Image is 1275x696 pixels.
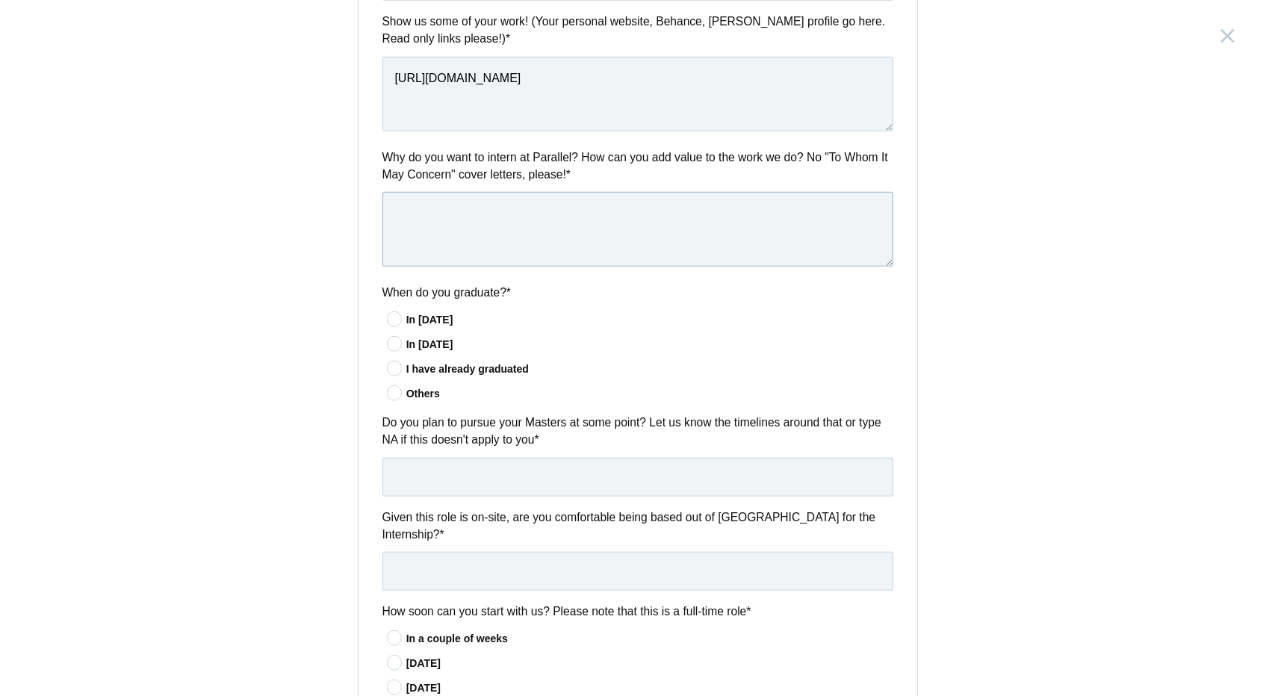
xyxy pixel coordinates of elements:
[382,509,893,544] label: Given this role is on-site, are you comfortable being based out of [GEOGRAPHIC_DATA] for the Inte...
[406,631,893,647] div: In a couple of weeks
[382,13,893,48] label: Show us some of your work! (Your personal website, Behance, [PERSON_NAME] profile go here. Read o...
[406,386,893,402] div: Others
[406,680,893,696] div: [DATE]
[382,149,893,184] label: Why do you want to intern at Parallel? How can you add value to the work we do? No "To Whom It Ma...
[406,312,893,328] div: In [DATE]
[382,603,893,620] label: How soon can you start with us? Please note that this is a full-time role
[406,656,893,671] div: [DATE]
[382,284,893,301] label: When do you graduate?
[406,337,893,352] div: In [DATE]
[406,361,893,377] div: I have already graduated
[382,414,893,449] label: Do you plan to pursue your Masters at some point? Let us know the timelines around that or type N...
